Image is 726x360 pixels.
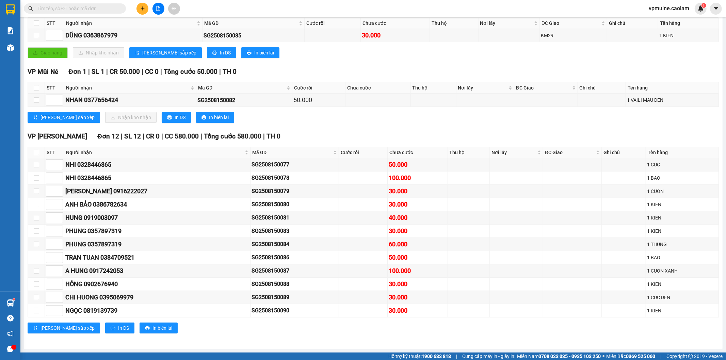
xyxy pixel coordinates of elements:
[647,227,717,235] div: 1 KIEN
[578,82,626,94] th: Ghi chú
[197,96,291,104] div: SG2508150082
[251,291,339,304] td: SG2508150089
[175,114,185,121] span: In DS
[7,27,14,34] img: solution-icon
[627,96,717,104] div: 1 VAILI MAU DEN
[7,299,14,307] img: warehouse-icon
[28,112,100,123] button: sort-ascending[PERSON_NAME] sắp xếp
[252,200,338,209] div: SG2508150080
[430,18,478,29] th: Thu hộ
[251,251,339,264] td: SG2508150086
[65,266,249,276] div: A HUNG 0917242053
[643,4,695,13] span: vpmuine.caolam
[65,186,249,196] div: [PERSON_NAME] 0916222027
[65,95,195,105] div: NHAN 0377656424
[105,112,157,123] button: downloadNhập kho nhận
[389,226,446,236] div: 30.000
[647,214,717,222] div: 1 KIEN
[88,68,90,76] span: |
[143,132,144,140] span: |
[252,160,338,169] div: SG2508150077
[68,68,86,76] span: Đơn 1
[646,147,719,158] th: Tên hàng
[241,47,279,58] button: printerIn biên lai
[65,173,249,183] div: NHI 0328446865
[65,240,249,249] div: PHUNG 0357897319
[207,47,236,58] button: printerIn DS
[389,160,446,169] div: 50.000
[200,132,202,140] span: |
[388,147,448,158] th: Chưa cước
[162,112,191,123] button: printerIn DS
[688,354,693,359] span: copyright
[659,32,717,39] div: 1 KIEN
[389,253,446,262] div: 50.000
[252,227,338,235] div: SG2508150083
[252,306,338,315] div: SG2508150090
[66,19,195,27] span: Người nhận
[647,187,717,195] div: 1 CUON
[28,68,58,76] span: VP Mũi Né
[196,94,293,107] td: SG2508150082
[7,315,14,322] span: question-circle
[658,18,719,29] th: Tên hàng
[65,31,201,40] div: DŨNG 0363867979
[710,3,722,15] button: caret-down
[647,267,717,275] div: 1 CUON XANH
[292,82,345,94] th: Cước rồi
[110,68,140,76] span: CR 50.000
[389,240,446,249] div: 60.000
[65,213,249,223] div: HUNG 0919003097
[698,5,704,12] img: icon-new-feature
[152,324,172,332] span: In biên lai
[456,353,457,360] span: |
[136,3,148,15] button: plus
[647,307,717,314] div: 1 KIEN
[251,185,339,198] td: SG2508150079
[145,68,159,76] span: CC 0
[164,68,217,76] span: Tổng cước 50.000
[142,68,143,76] span: |
[168,3,180,15] button: aim
[267,132,280,140] span: TH 0
[252,240,338,248] div: SG2508150084
[223,68,237,76] span: TH 0
[252,149,332,156] span: Mã GD
[145,326,150,331] span: printer
[251,278,339,291] td: SG2508150088
[458,84,507,92] span: Nơi lấy
[201,115,206,120] span: printer
[254,49,274,56] span: In biên lai
[252,266,338,275] div: SG2508150087
[33,115,38,120] span: sort-ascending
[480,19,533,27] span: Nơi lấy
[293,95,344,105] div: 50.000
[45,147,64,158] th: STT
[251,264,339,278] td: SG2508150087
[6,4,15,15] img: logo-vxr
[65,226,249,236] div: PHUNG 0357897319
[167,115,172,120] span: printer
[602,147,646,158] th: Ghi chú
[713,5,719,12] span: caret-down
[541,32,606,39] div: KM29
[7,346,14,352] span: message
[251,238,339,251] td: SG2508150084
[517,353,601,360] span: Miền Nam
[37,5,118,12] input: Tìm tên, số ĐT hoặc mã đơn
[263,132,265,140] span: |
[251,158,339,171] td: SG2508150077
[388,353,451,360] span: Hỗ trợ kỹ thuật:
[111,326,115,331] span: printer
[251,198,339,211] td: SG2508150080
[647,174,717,182] div: 1 BAO
[389,213,446,223] div: 40.000
[660,353,661,360] span: |
[161,132,163,140] span: |
[448,147,490,158] th: Thu hộ
[105,323,134,333] button: printerIn DS
[65,253,249,262] div: TRAN TUAN 0384709521
[7,44,14,51] img: warehouse-icon
[361,18,430,29] th: Chưa cước
[45,18,64,29] th: STT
